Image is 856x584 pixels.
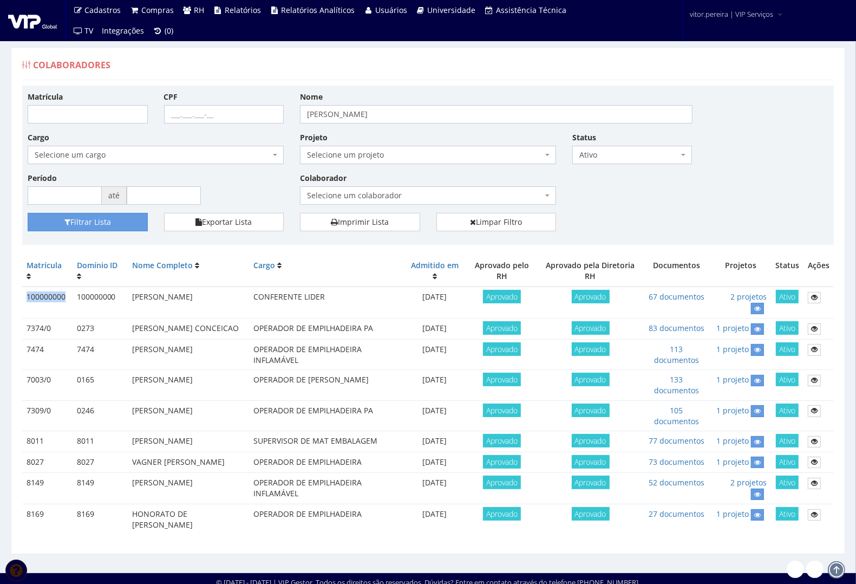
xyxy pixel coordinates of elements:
th: Status [771,256,803,287]
td: 8169 [22,504,73,535]
label: Status [572,132,596,143]
span: RH [194,5,205,15]
span: Assistência Técnica [496,5,566,15]
label: Período [28,173,57,184]
span: Aprovado [483,373,521,386]
a: 77 documentos [649,436,704,446]
td: 100000000 [22,287,73,319]
a: 113 documentos [654,344,699,365]
td: 8011 [73,431,128,452]
td: [PERSON_NAME] [128,431,249,452]
td: [PERSON_NAME] [128,472,249,504]
span: Aprovado [572,455,610,469]
td: 8149 [73,472,128,504]
span: Selecione um cargo [28,146,284,164]
span: Selecione um projeto [307,150,543,160]
a: 1 projeto [716,374,749,385]
span: Aprovado [572,373,610,386]
span: Aprovado [483,455,521,469]
th: Aprovado pela Diretoria RH [538,256,643,287]
td: 8027 [73,452,128,472]
td: 0165 [73,370,128,400]
a: Nome Completo [132,260,193,270]
td: [PERSON_NAME] [128,400,249,431]
a: Imprimir Lista [300,213,420,231]
span: Aprovado [483,290,521,303]
a: 2 projetos [730,291,767,302]
a: 105 documentos [654,405,699,426]
a: 52 documentos [649,477,704,488]
td: 7374/0 [22,319,73,339]
td: [DATE] [404,287,466,319]
span: Aprovado [483,342,521,356]
span: Ativo [776,404,799,417]
span: Aprovado [572,476,610,489]
span: Universidade [428,5,476,15]
span: Ativo [776,321,799,335]
td: 8169 [73,504,128,535]
span: Ativo [776,434,799,447]
button: Exportar Lista [164,213,284,231]
td: OPERADOR DE EMPILHADEIRA PA [249,319,404,339]
td: [DATE] [404,452,466,472]
td: SUPERVISOR DE MAT EMBALAGEM [249,431,404,452]
span: Integrações [102,25,145,36]
a: Admitido em [411,260,459,270]
span: Ativo [776,342,799,356]
td: OPERADOR DE EMPILHADEIRA [249,504,404,535]
span: Aprovado [572,321,610,335]
td: 8027 [22,452,73,472]
th: Projetos [710,256,771,287]
span: Relatórios Analíticos [282,5,355,15]
span: Colaboradores [33,59,110,71]
td: OPERADOR DE EMPILHADEIRA [249,452,404,472]
td: [DATE] [404,504,466,535]
span: Aprovado [483,476,521,489]
span: Ativo [776,455,799,469]
label: Nome [300,92,323,102]
a: (0) [149,21,178,41]
span: Selecione um colaborador [300,186,556,205]
td: [DATE] [404,400,466,431]
span: Ativo [776,290,799,303]
th: Documentos [643,256,710,287]
label: Colaborador [300,173,347,184]
a: Cargo [253,260,275,270]
td: [DATE] [404,472,466,504]
span: Ativo [776,507,799,521]
span: (0) [165,25,173,36]
span: Ativo [776,373,799,386]
label: CPF [164,92,178,102]
td: [PERSON_NAME] [128,370,249,400]
a: 2 projetos [730,477,767,488]
span: Aprovado [572,507,610,521]
td: OPERADOR DE EMPILHADEIRA PA [249,400,404,431]
span: Aprovado [483,404,521,417]
td: [PERSON_NAME] [128,287,249,319]
span: Ativo [776,476,799,489]
label: Matrícula [28,92,63,102]
th: Ações [803,256,834,287]
td: [PERSON_NAME] CONCEICAO [128,319,249,339]
a: 1 projeto [716,405,749,416]
span: Aprovado [483,507,521,521]
td: 7003/0 [22,370,73,400]
span: Compras [141,5,174,15]
label: Projeto [300,132,328,143]
td: 8149 [22,472,73,504]
a: Limpar Filtro [436,213,557,231]
label: Cargo [28,132,49,143]
span: Aprovado [572,290,610,303]
span: até [102,186,127,205]
td: [PERSON_NAME] [128,339,249,369]
span: Aprovado [483,434,521,447]
span: Usuários [375,5,407,15]
a: 67 documentos [649,291,704,302]
span: Selecione um colaborador [307,190,543,201]
a: TV [69,21,98,41]
span: Aprovado [572,404,610,417]
span: vitor.pereira | VIP Serviços [690,9,773,20]
span: Aprovado [572,434,610,447]
a: 1 projeto [716,323,749,333]
td: HONORATO DE [PERSON_NAME] [128,504,249,535]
